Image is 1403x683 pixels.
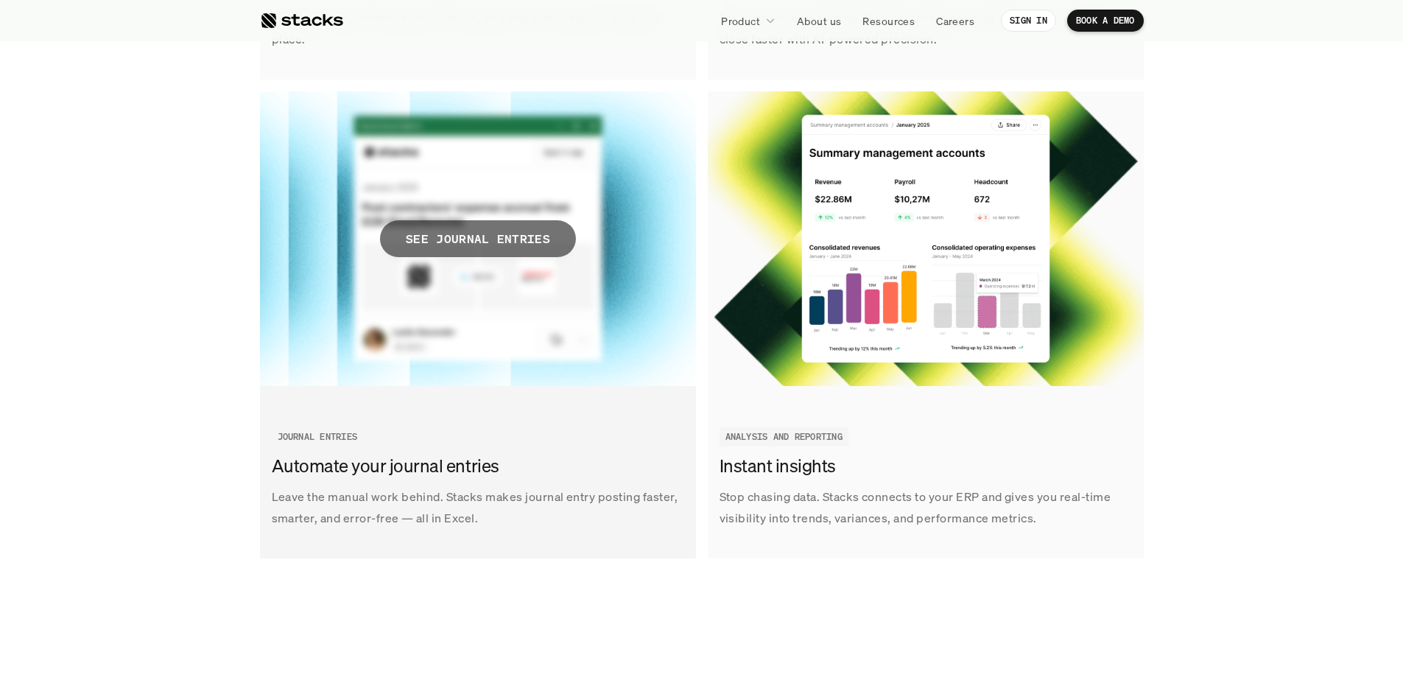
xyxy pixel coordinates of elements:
[725,432,843,442] h2: ANALYSIS AND REPORTING
[272,454,677,479] h3: Automate your journal entries
[720,454,1125,479] h3: Instant insights
[278,432,358,442] h2: JOURNAL ENTRIES
[174,341,239,351] a: Privacy Policy
[1076,15,1135,26] p: BOOK A DEMO
[379,220,575,257] span: SEE JOURNAL ENTRIES
[936,13,974,29] p: Careers
[405,228,549,250] p: SEE JOURNAL ENTRIES
[1010,15,1047,26] p: SIGN IN
[797,13,841,29] p: About us
[854,7,924,34] a: Resources
[788,7,850,34] a: About us
[862,13,915,29] p: Resources
[720,486,1132,529] p: Stop chasing data. Stacks connects to your ERP and gives you real-time visibility into trends, va...
[708,91,1144,558] a: Stop chasing data. Stacks connects to your ERP and gives you real-time visibility into trends, va...
[272,486,684,529] p: Leave the manual work behind. Stacks makes journal entry posting faster, smarter, and error-free ...
[260,91,696,558] a: SEE JOURNAL ENTRIESLeave the manual work behind. Stacks makes journal entry posting faster, smart...
[927,7,983,34] a: Careers
[1067,10,1144,32] a: BOOK A DEMO
[1001,10,1056,32] a: SIGN IN
[721,13,760,29] p: Product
